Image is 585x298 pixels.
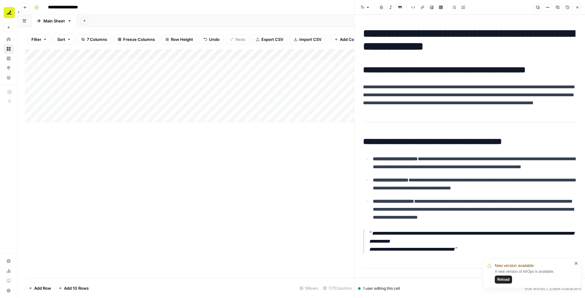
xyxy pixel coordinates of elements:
[87,36,107,42] span: 7 Columns
[497,277,510,282] span: Reload
[27,34,51,44] button: Filter
[297,283,321,293] div: 5 Rows
[226,34,249,44] button: Redo
[525,285,581,292] div: 506 words | 3,689 characters
[495,263,534,269] span: New version available
[236,36,245,42] span: Redo
[34,285,51,291] span: Add Row
[25,283,55,293] button: Add Row
[77,34,111,44] button: 7 Columns
[4,7,15,18] img: Ramp Logo
[55,283,92,293] button: Add 10 Rows
[252,34,287,44] button: Export CSV
[4,276,14,286] a: Learning Hub
[495,276,512,284] button: Reload
[261,36,283,42] span: Export CSV
[57,36,65,42] span: Sort
[171,36,193,42] span: Row Height
[321,283,354,293] div: 7/7 Columns
[209,36,220,42] span: Undo
[200,34,224,44] button: Undo
[290,34,325,44] button: Import CSV
[4,73,14,82] a: Your Data
[123,36,155,42] span: Freeze Columns
[4,63,14,73] a: Opportunities
[4,5,14,20] button: Workspace: Ramp
[574,261,579,266] button: close
[4,256,14,266] a: Settings
[4,54,14,63] a: Insights
[161,34,197,44] button: Row Height
[31,36,41,42] span: Filter
[64,285,89,291] span: Add 10 Rows
[53,34,75,44] button: Sort
[31,15,77,27] a: Main Sheet
[4,286,14,296] button: Help + Support
[299,36,321,42] span: Import CSV
[340,36,364,42] span: Add Column
[4,34,14,44] a: Home
[330,34,368,44] button: Add Column
[358,286,400,291] div: 1 user editing this cell
[4,44,14,54] a: Browse
[114,34,159,44] button: Freeze Columns
[43,18,65,24] div: Main Sheet
[4,266,14,276] a: Usage
[495,269,572,284] div: A new version of AirOps is available.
